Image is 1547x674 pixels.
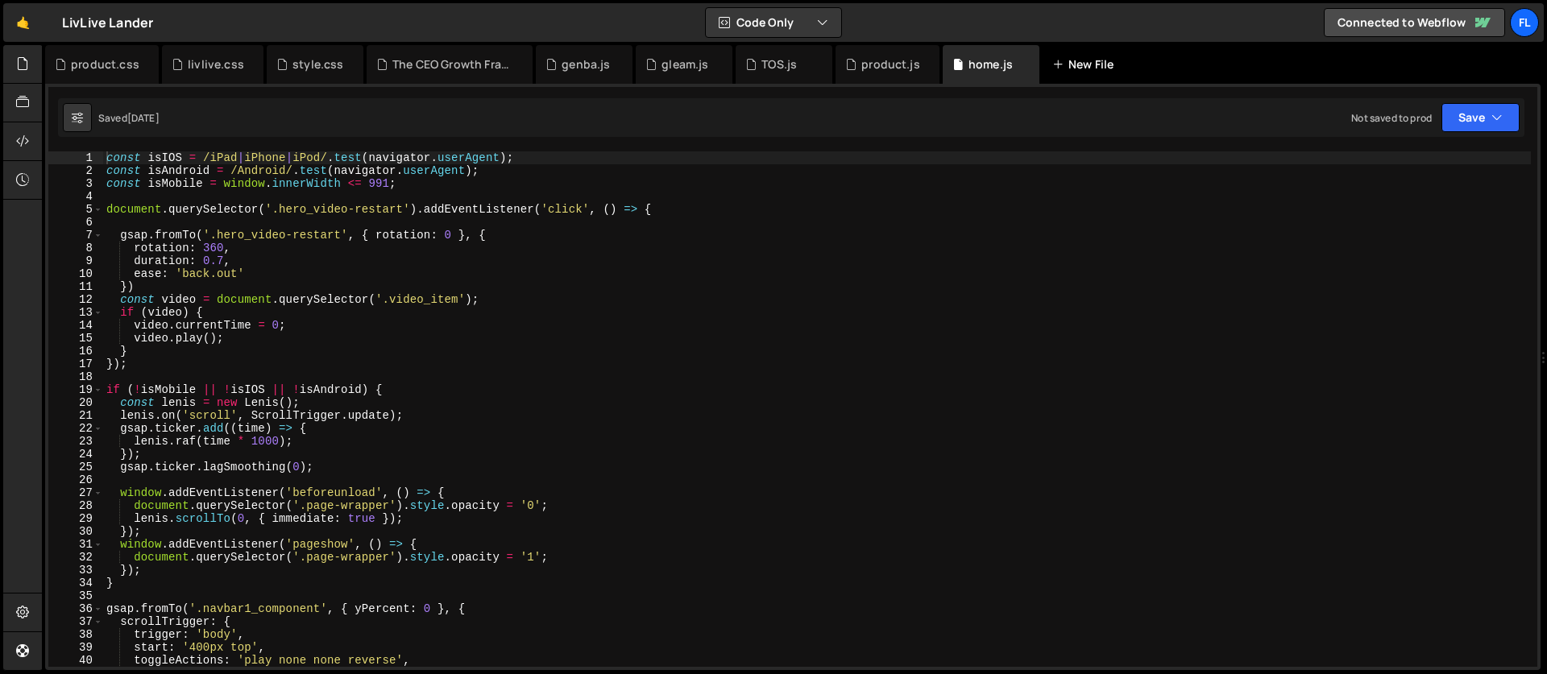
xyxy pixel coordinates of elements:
[48,512,103,525] div: 29
[48,628,103,641] div: 38
[48,332,103,345] div: 15
[48,602,103,615] div: 36
[3,3,43,42] a: 🤙
[48,409,103,422] div: 21
[48,564,103,577] div: 33
[392,56,513,72] div: The CEO Growth Framework.js
[48,293,103,306] div: 12
[48,461,103,473] div: 25
[48,370,103,383] div: 18
[62,13,153,32] div: LivLive Lander
[48,151,103,164] div: 1
[48,319,103,332] div: 14
[48,254,103,267] div: 9
[48,396,103,409] div: 20
[48,203,103,216] div: 5
[48,538,103,551] div: 31
[48,589,103,602] div: 35
[1351,111,1432,125] div: Not saved to prod
[48,499,103,512] div: 28
[968,56,1013,72] div: home.js
[48,242,103,254] div: 8
[48,435,103,448] div: 23
[48,306,103,319] div: 13
[1441,103,1520,132] button: Save
[562,56,610,72] div: genba.js
[188,56,244,72] div: livlive.css
[706,8,841,37] button: Code Only
[48,486,103,499] div: 27
[71,56,139,72] div: product.css
[48,345,103,358] div: 16
[292,56,343,72] div: style.css
[48,473,103,486] div: 26
[48,654,103,667] div: 40
[48,358,103,370] div: 17
[48,216,103,229] div: 6
[48,577,103,589] div: 34
[98,111,160,125] div: Saved
[48,383,103,396] div: 19
[48,615,103,628] div: 37
[48,190,103,203] div: 4
[48,422,103,435] div: 22
[662,56,708,72] div: gleam.js
[48,641,103,654] div: 39
[48,177,103,190] div: 3
[48,280,103,293] div: 11
[48,551,103,564] div: 32
[48,164,103,177] div: 2
[1324,8,1505,37] a: Connected to Webflow
[761,56,797,72] div: TOS.js
[48,229,103,242] div: 7
[861,56,920,72] div: product.js
[48,448,103,461] div: 24
[48,525,103,538] div: 30
[1052,56,1120,72] div: New File
[48,267,103,280] div: 10
[127,111,160,125] div: [DATE]
[1510,8,1539,37] a: Fl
